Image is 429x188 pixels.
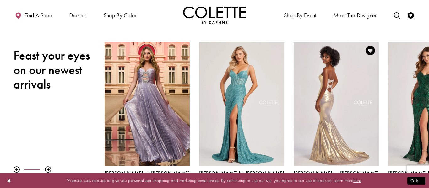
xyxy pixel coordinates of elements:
span: [PERSON_NAME] by [PERSON_NAME] [105,170,190,176]
a: Visit Colette by Daphne Style No. CL8545 Page [294,42,379,166]
span: Dresses [68,6,88,24]
button: Close Dialog [4,175,14,186]
a: Add to Wishlist [364,44,377,57]
a: here [353,177,361,184]
img: Colette by Daphne [183,6,246,24]
span: [PERSON_NAME] by [PERSON_NAME] [294,170,379,176]
div: Colette by Daphne Style No. CL8520 [105,170,190,184]
p: Website uses cookies to give you personalized shopping and marketing experiences. By continuing t... [45,176,384,185]
a: Find a store [14,6,54,24]
button: Submit Dialog [407,177,425,185]
div: Colette by Daphne Style No. CL8545 [294,170,379,184]
h2: Feast your eyes on our newest arrivals [14,48,95,92]
span: Find a store [24,12,52,19]
a: Visit Colette by Daphne Style No. CL8405 Page [199,42,284,166]
a: Visit Home Page [183,6,246,24]
span: [PERSON_NAME] by [PERSON_NAME] [199,170,284,176]
a: Check Wishlist [406,6,415,24]
span: Shop by color [104,12,137,19]
span: Shop By Event [284,12,317,19]
div: Colette by Daphne Style No. CL8405 [199,170,284,184]
a: Toggle search [392,6,402,24]
a: Meet the designer [332,6,378,24]
span: Shop by color [102,6,138,24]
span: Dresses [69,12,87,19]
span: Meet the designer [334,12,377,19]
span: Shop By Event [282,6,318,24]
a: Visit Colette by Daphne Style No. CL8520 Page [105,42,190,166]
